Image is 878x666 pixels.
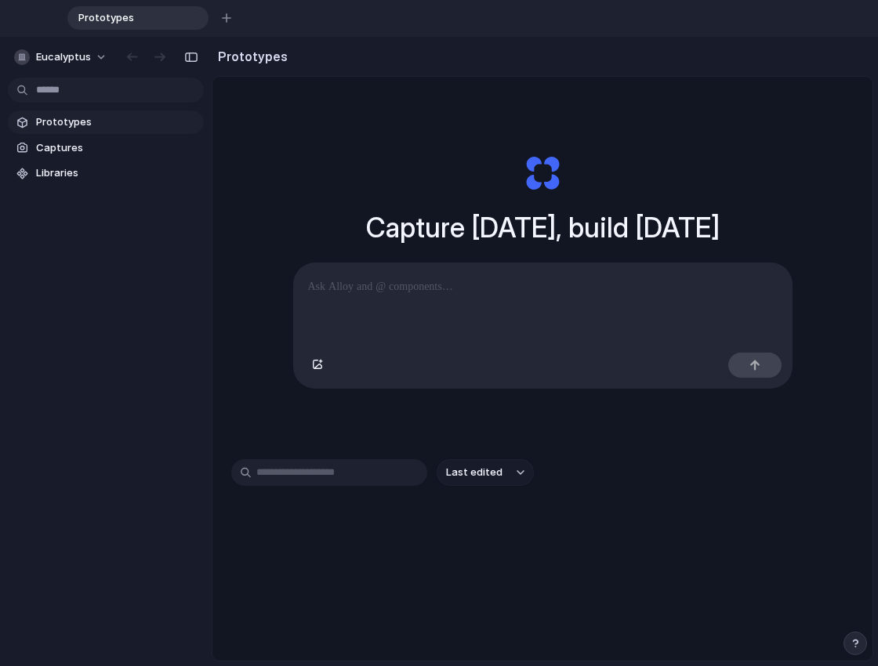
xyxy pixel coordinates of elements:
[212,47,288,66] h2: Prototypes
[72,10,183,26] span: Prototypes
[67,6,209,30] div: Prototypes
[8,45,115,70] button: eucalyptus
[8,136,204,160] a: Captures
[36,165,198,181] span: Libraries
[437,459,534,486] button: Last edited
[366,207,720,248] h1: Capture [DATE], build [DATE]
[36,140,198,156] span: Captures
[8,161,204,185] a: Libraries
[36,114,198,130] span: Prototypes
[446,465,502,480] span: Last edited
[36,49,91,65] span: eucalyptus
[8,110,204,134] a: Prototypes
